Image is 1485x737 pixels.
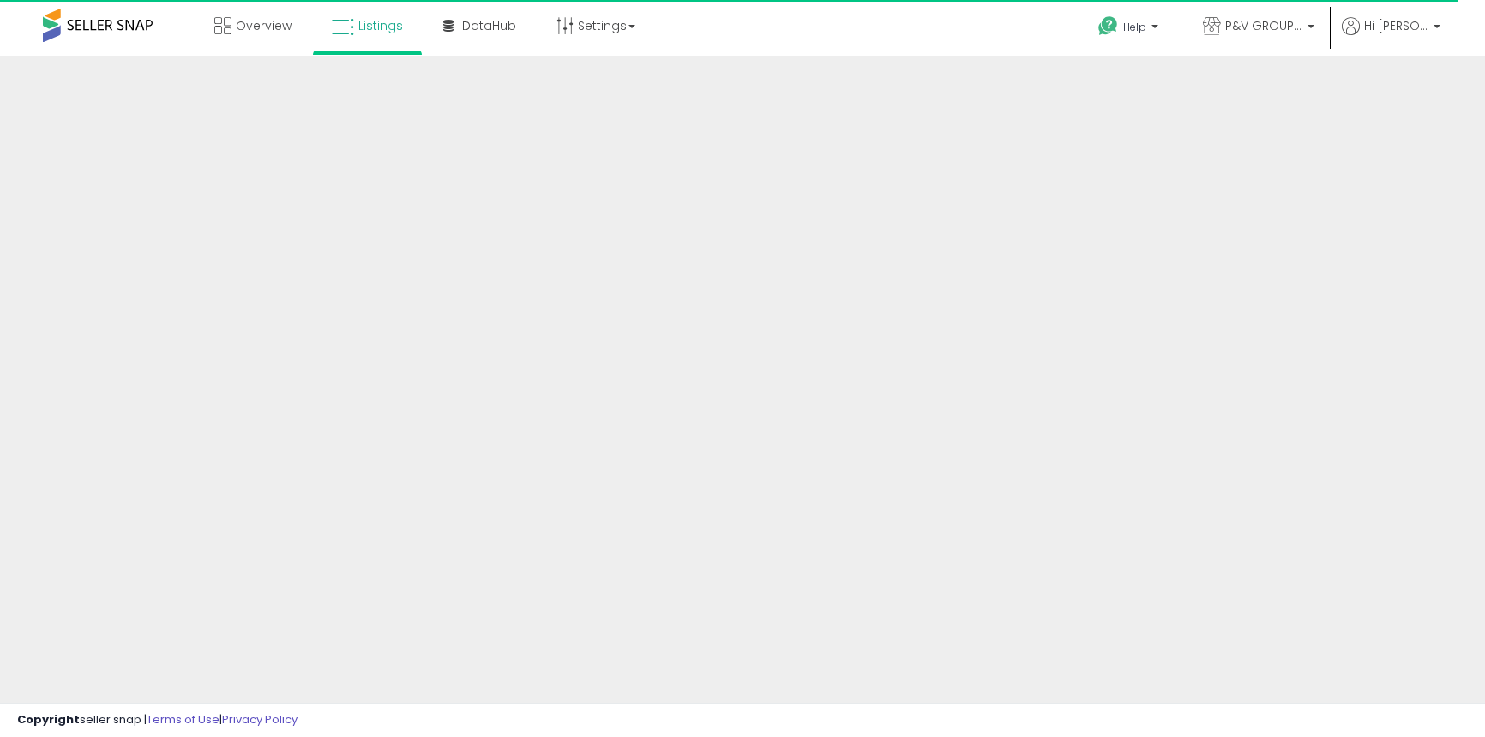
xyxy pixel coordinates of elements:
[1364,17,1428,34] span: Hi [PERSON_NAME]
[147,711,219,728] a: Terms of Use
[236,17,292,34] span: Overview
[17,712,298,728] div: seller snap | |
[1085,3,1175,56] a: Help
[358,17,403,34] span: Listings
[462,17,516,34] span: DataHub
[1123,20,1146,34] span: Help
[1097,15,1119,37] i: Get Help
[1342,17,1440,56] a: Hi [PERSON_NAME]
[222,711,298,728] a: Privacy Policy
[17,711,80,728] strong: Copyright
[1225,17,1302,34] span: P&V GROUP USA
